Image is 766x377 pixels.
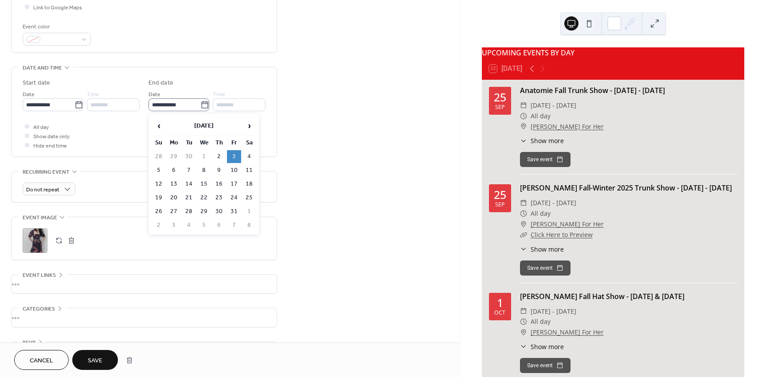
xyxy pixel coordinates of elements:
[531,327,604,338] a: [PERSON_NAME] For Her
[227,164,241,177] td: 10
[242,205,256,218] td: 1
[212,178,226,190] td: 16
[72,350,118,370] button: Save
[520,208,527,219] div: ​
[12,308,277,327] div: •••
[482,47,744,58] div: UPCOMING EVENTS BY DAY
[167,150,181,163] td: 29
[227,178,241,190] td: 17
[152,191,166,204] td: 19
[182,205,196,218] td: 28
[531,316,551,327] span: All day
[182,136,196,149] th: Tu
[33,132,70,141] span: Show date only
[23,22,89,31] div: Event color
[531,111,551,121] span: All day
[531,245,564,254] span: Show more
[520,291,737,302] div: [PERSON_NAME] Fall Hat Show - [DATE] & [DATE]
[497,297,503,308] div: 1
[531,306,576,317] span: [DATE] - [DATE]
[242,136,256,149] th: Sa
[167,164,181,177] td: 6
[520,136,527,145] div: ​
[494,189,506,200] div: 25
[227,219,241,232] td: 7
[23,63,62,73] span: Date and time
[242,191,256,204] td: 25
[30,356,53,365] span: Cancel
[14,350,69,370] a: Cancel
[520,111,527,121] div: ​
[23,228,47,253] div: ;
[23,213,57,222] span: Event image
[182,191,196,204] td: 21
[152,136,166,149] th: Su
[520,316,527,327] div: ​
[242,164,256,177] td: 11
[212,164,226,177] td: 9
[531,342,564,351] span: Show more
[23,167,70,177] span: Recurring event
[520,342,564,351] button: ​Show more
[494,310,505,316] div: Oct
[197,136,211,149] th: We
[182,150,196,163] td: 30
[197,178,211,190] td: 15
[531,219,604,229] a: [PERSON_NAME] For Her
[531,230,593,239] a: Click Here to Preview
[23,304,55,314] span: Categories
[12,275,277,293] div: •••
[242,117,256,135] span: ›
[182,164,196,177] td: 7
[212,191,226,204] td: 23
[87,90,99,99] span: Time
[152,150,166,163] td: 28
[212,136,226,149] th: Th
[23,78,50,88] div: Start date
[520,342,527,351] div: ​
[227,136,241,149] th: Fr
[182,219,196,232] td: 4
[26,185,59,195] span: Do not repeat
[23,271,56,280] span: Event links
[152,164,166,177] td: 5
[23,90,35,99] span: Date
[520,245,527,254] div: ​
[520,219,527,229] div: ​
[531,208,551,219] span: All day
[520,152,571,167] button: Save event
[197,191,211,204] td: 22
[520,183,732,193] a: [PERSON_NAME] Fall-Winter 2025 Trunk Show - [DATE] - [DATE]
[520,85,737,96] div: Anatomie Fall Trunk Show - [DATE] - [DATE]
[152,219,166,232] td: 2
[197,219,211,232] td: 5
[531,100,576,111] span: [DATE] - [DATE]
[33,141,67,151] span: Hide end time
[23,338,35,347] span: RSVP
[494,92,506,103] div: 25
[197,205,211,218] td: 29
[520,121,527,132] div: ​
[520,260,571,276] button: Save event
[495,202,505,208] div: Sep
[12,342,277,361] div: •••
[227,150,241,163] td: 3
[212,150,226,163] td: 2
[167,178,181,190] td: 13
[520,100,527,111] div: ​
[242,150,256,163] td: 4
[149,90,160,99] span: Date
[88,356,102,365] span: Save
[152,178,166,190] td: 12
[520,245,564,254] button: ​Show more
[167,117,241,136] th: [DATE]
[242,219,256,232] td: 8
[197,150,211,163] td: 1
[531,198,576,208] span: [DATE] - [DATE]
[213,90,225,99] span: Time
[152,117,165,135] span: ‹
[531,136,564,145] span: Show more
[520,327,527,338] div: ​
[182,178,196,190] td: 14
[33,3,82,12] span: Link to Google Maps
